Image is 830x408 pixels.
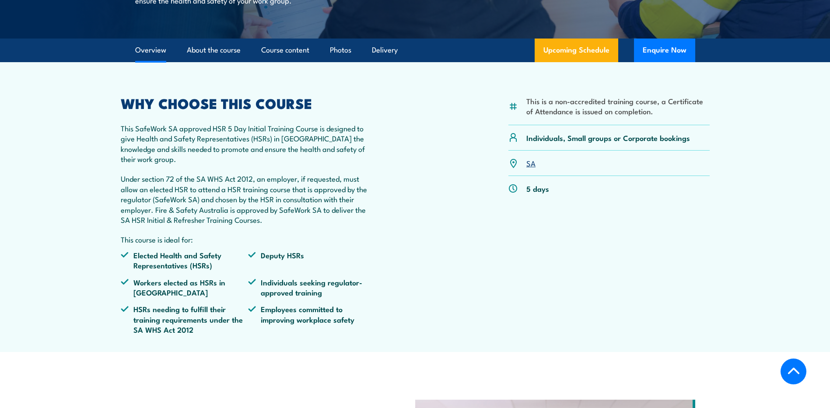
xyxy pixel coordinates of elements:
[121,97,376,109] h2: WHY CHOOSE THIS COURSE
[248,277,376,298] li: Individuals seeking regulator-approved training
[121,250,249,271] li: Elected Health and Safety Representatives (HSRs)
[121,277,249,298] li: Workers elected as HSRs in [GEOGRAPHIC_DATA]
[526,158,536,168] a: SA
[261,39,309,62] a: Course content
[187,39,241,62] a: About the course
[330,39,351,62] a: Photos
[372,39,398,62] a: Delivery
[535,39,618,62] a: Upcoming Schedule
[526,96,710,116] li: This is a non-accredited training course, a Certificate of Attendance is issued on completion.
[634,39,695,62] button: Enquire Now
[121,173,376,225] p: Under section 72 of the SA WHS Act 2012, an employer, if requested, must allow an elected HSR to ...
[526,133,690,143] p: Individuals, Small groups or Corporate bookings
[248,304,376,334] li: Employees committed to improving workplace safety
[248,250,376,271] li: Deputy HSRs
[526,183,549,193] p: 5 days
[135,39,166,62] a: Overview
[121,123,376,164] p: This SafeWork SA approved HSR 5 Day Initial Training Course is designed to give Health and Safety...
[121,304,249,334] li: HSRs needing to fulfill their training requirements under the SA WHS Act 2012
[121,234,376,244] p: This course is ideal for:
